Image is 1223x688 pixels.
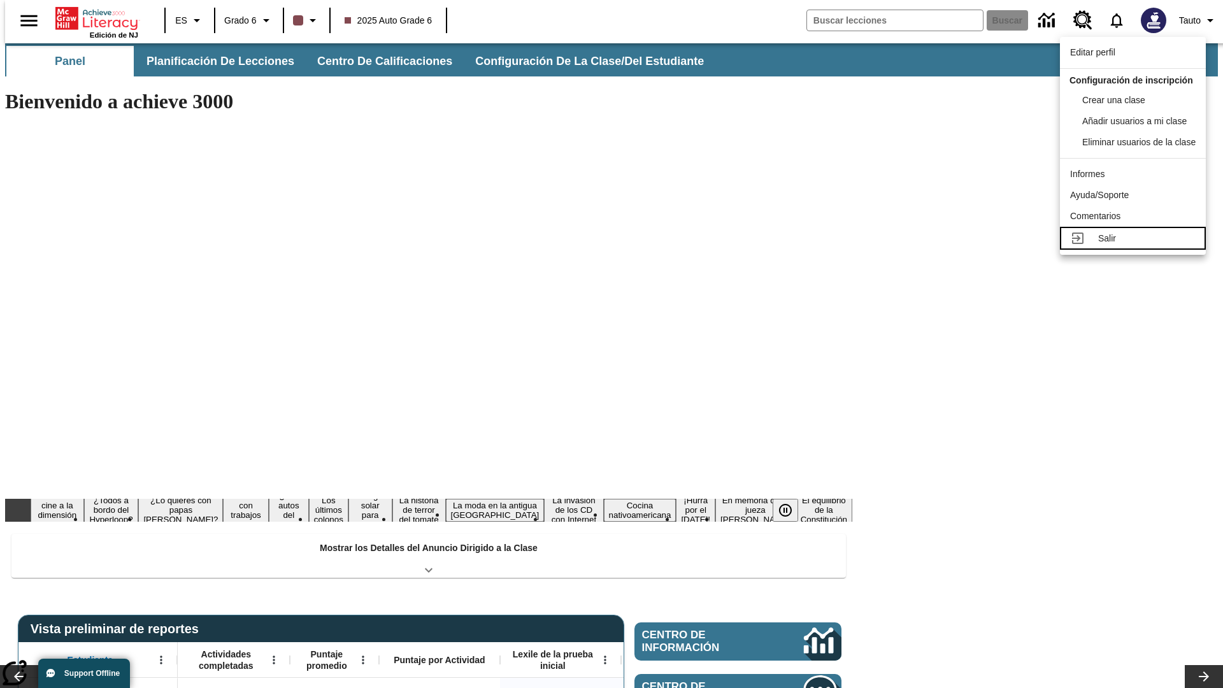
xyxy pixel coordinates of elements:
[1069,75,1193,85] span: Configuración de inscripción
[1070,169,1105,179] span: Informes
[1070,190,1129,200] span: Ayuda/Soporte
[1098,233,1116,243] span: Salir
[1082,95,1145,105] span: Crear una clase
[1082,116,1187,126] span: Añadir usuarios a mi clase
[1082,137,1196,147] span: Eliminar usuarios de la clase
[1070,47,1115,57] span: Editar perfil
[1070,211,1120,221] span: Comentarios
